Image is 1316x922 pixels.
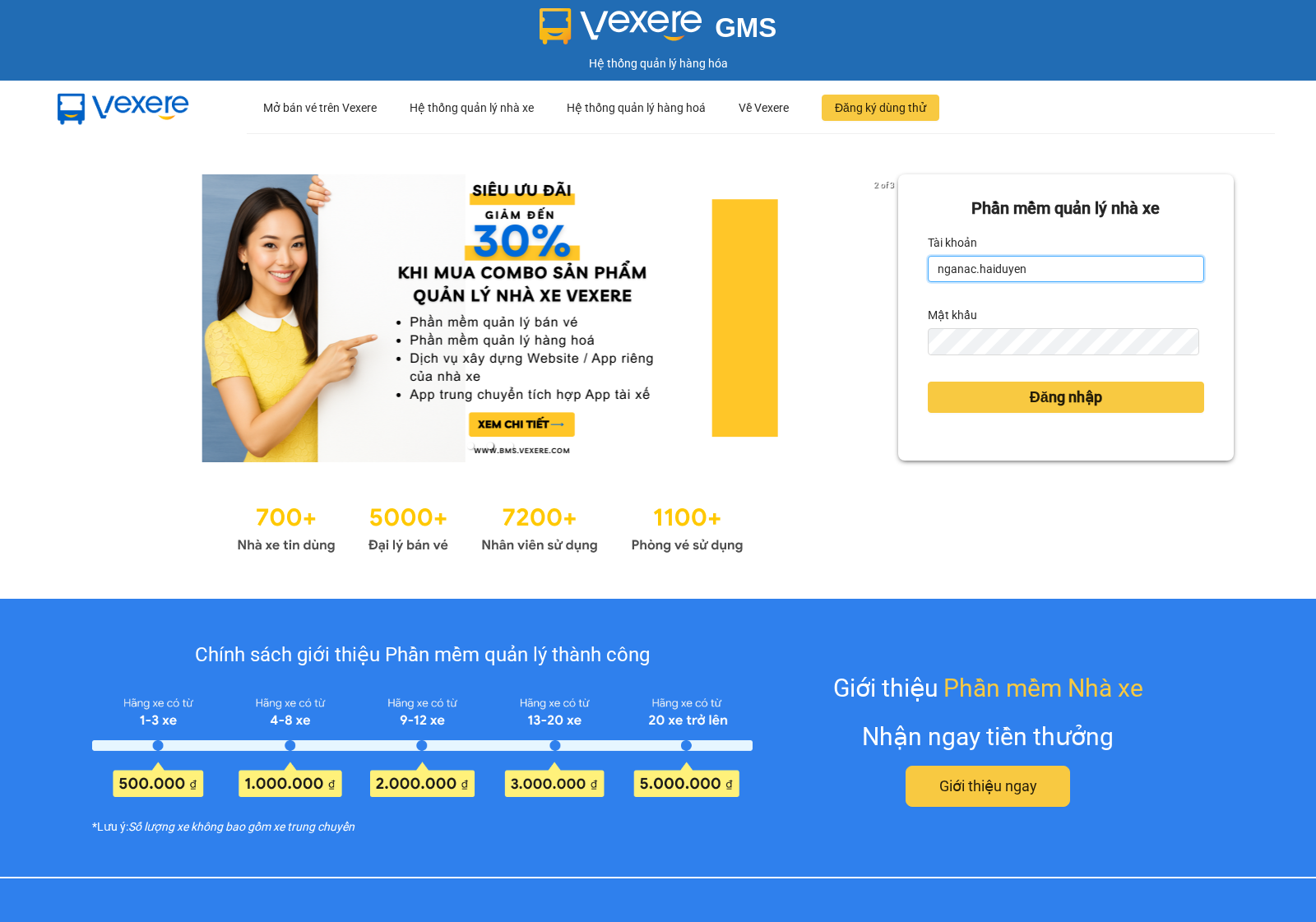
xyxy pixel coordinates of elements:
div: Về Vexere [739,81,789,134]
span: Phần mềm Nhà xe [943,669,1143,707]
img: logo 2 [540,8,702,44]
div: Chính sách giới thiệu Phần mềm quản lý thành công [92,640,753,671]
button: Đăng ký dùng thử [822,95,939,121]
button: previous slide / item [82,174,105,462]
input: Tài khoản [928,256,1204,282]
i: Số lượng xe không bao gồm xe trung chuyển [128,818,354,836]
p: 2 of 3 [869,174,898,196]
div: Mở bán vé trên Vexere [263,81,377,134]
div: Hệ thống quản lý nhà xe [410,81,534,134]
div: Phần mềm quản lý nhà xe [928,196,1204,221]
span: Đăng ký dùng thử [835,99,926,117]
span: GMS [715,12,776,43]
li: slide item 3 [507,442,513,449]
span: Giới thiệu ngay [939,775,1037,798]
div: Giới thiệu [833,669,1143,707]
li: slide item 1 [467,442,474,449]
li: slide item 2 [487,442,493,449]
button: Đăng nhập [928,382,1204,413]
button: next slide / item [875,174,898,462]
label: Tài khoản [928,229,977,256]
a: GMS [540,25,777,38]
div: *Lưu ý: [92,818,753,836]
button: Giới thiệu ngay [906,766,1070,807]
div: Hệ thống quản lý hàng hoá [567,81,706,134]
div: Hệ thống quản lý hàng hóa [4,54,1312,72]
div: Nhận ngay tiền thưởng [862,717,1114,756]
img: mbUUG5Q.png [41,81,206,135]
img: Statistics.png [237,495,744,558]
img: policy-intruduce-detail.png [92,692,753,798]
label: Mật khẩu [928,302,977,328]
span: Đăng nhập [1030,386,1102,409]
input: Mật khẩu [928,328,1200,354]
